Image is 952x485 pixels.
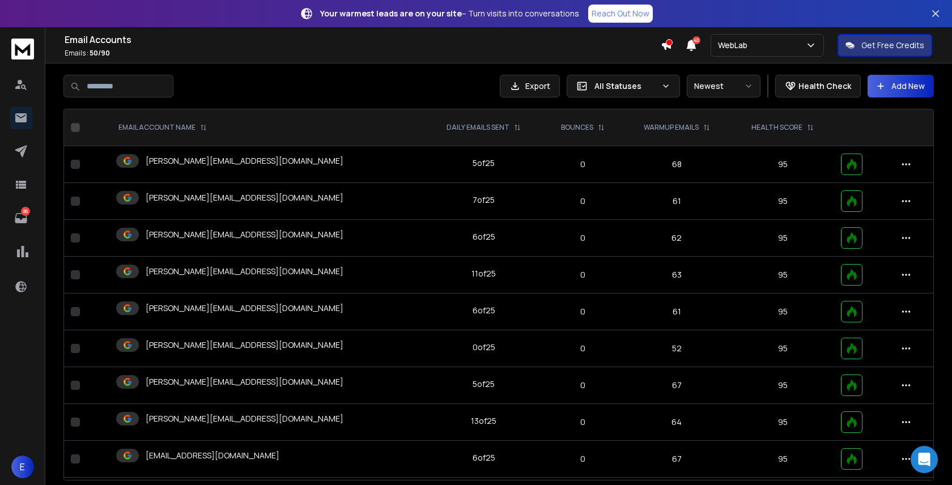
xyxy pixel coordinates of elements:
[11,39,34,59] img: logo
[146,229,343,240] p: [PERSON_NAME][EMAIL_ADDRESS][DOMAIN_NAME]
[146,155,343,167] p: [PERSON_NAME][EMAIL_ADDRESS][DOMAIN_NAME]
[471,268,496,279] div: 11 of 25
[550,195,616,207] p: 0
[731,257,834,293] td: 95
[838,34,932,57] button: Get Free Credits
[65,33,661,46] h1: Email Accounts
[594,80,657,92] p: All Statuses
[687,75,760,97] button: Newest
[146,450,279,461] p: [EMAIL_ADDRESS][DOMAIN_NAME]
[623,220,731,257] td: 62
[550,269,616,280] p: 0
[146,192,343,203] p: [PERSON_NAME][EMAIL_ADDRESS][DOMAIN_NAME]
[623,330,731,367] td: 52
[473,158,495,169] div: 5 of 25
[692,36,700,44] span: 40
[550,306,616,317] p: 0
[550,232,616,244] p: 0
[146,413,343,424] p: [PERSON_NAME][EMAIL_ADDRESS][DOMAIN_NAME]
[473,305,495,316] div: 6 of 25
[500,75,560,97] button: Export
[320,8,579,19] p: – Turn visits into conversations
[473,378,495,390] div: 5 of 25
[561,123,593,132] p: BOUNCES
[320,8,462,19] strong: Your warmest leads are on your site
[118,123,207,132] div: EMAIL ACCOUNT NAME
[473,231,495,242] div: 6 of 25
[471,415,496,427] div: 13 of 25
[751,123,802,132] p: HEALTH SCORE
[775,75,861,97] button: Health Check
[146,339,343,351] p: [PERSON_NAME][EMAIL_ADDRESS][DOMAIN_NAME]
[623,146,731,183] td: 68
[623,183,731,220] td: 61
[473,194,495,206] div: 7 of 25
[21,207,30,216] p: 86
[10,207,32,229] a: 86
[623,404,731,441] td: 64
[731,441,834,478] td: 95
[731,183,834,220] td: 95
[623,441,731,478] td: 67
[11,456,34,478] button: E
[550,159,616,170] p: 0
[868,75,934,97] button: Add New
[644,123,699,132] p: WARMUP EMAILS
[588,5,653,23] a: Reach Out Now
[623,293,731,330] td: 61
[623,367,731,404] td: 67
[718,40,752,51] p: WebLab
[623,257,731,293] td: 63
[146,266,343,277] p: [PERSON_NAME][EMAIL_ADDRESS][DOMAIN_NAME]
[731,330,834,367] td: 95
[550,343,616,354] p: 0
[592,8,649,19] p: Reach Out Now
[861,40,924,51] p: Get Free Credits
[731,367,834,404] td: 95
[798,80,851,92] p: Health Check
[731,404,834,441] td: 95
[550,380,616,391] p: 0
[911,446,938,473] div: Open Intercom Messenger
[550,453,616,465] p: 0
[473,342,495,353] div: 0 of 25
[731,293,834,330] td: 95
[146,376,343,388] p: [PERSON_NAME][EMAIL_ADDRESS][DOMAIN_NAME]
[731,146,834,183] td: 95
[65,49,661,58] p: Emails :
[90,48,110,58] span: 50 / 90
[447,123,509,132] p: DAILY EMAILS SENT
[731,220,834,257] td: 95
[473,452,495,463] div: 6 of 25
[146,303,343,314] p: [PERSON_NAME][EMAIL_ADDRESS][DOMAIN_NAME]
[550,416,616,428] p: 0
